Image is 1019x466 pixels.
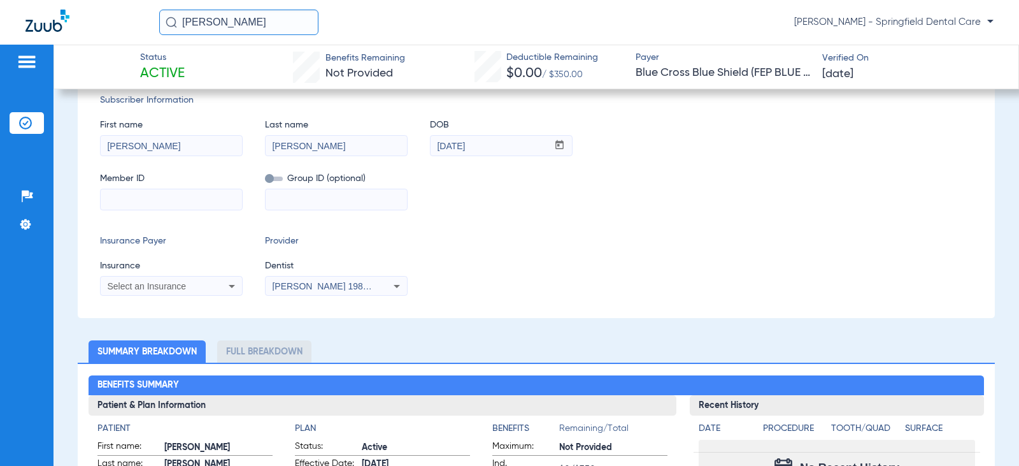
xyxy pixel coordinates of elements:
[699,422,752,440] app-breakdown-title: Date
[295,440,357,455] span: Status:
[100,172,243,186] span: Member ID
[763,422,826,440] app-breakdown-title: Procedure
[699,422,752,435] h4: Date
[100,94,973,107] span: Subscriber Information
[17,54,37,69] img: hamburger-icon
[763,422,826,435] h4: Procedure
[492,422,559,435] h4: Benefits
[492,422,559,440] app-breakdown-title: Benefits
[547,136,572,156] button: Open calendar
[325,52,405,65] span: Benefits Remaining
[107,281,186,291] span: Select an Insurance
[265,172,408,186] span: Group ID (optional)
[217,340,311,363] li: Full Breakdown
[362,441,470,455] span: Active
[140,51,185,64] span: Status
[492,440,555,455] span: Maximum:
[159,10,318,35] input: Search for patients
[97,440,160,455] span: First name:
[559,441,667,455] span: Not Provided
[272,281,397,291] span: [PERSON_NAME] 1982829420
[559,422,667,440] span: Remaining/Total
[89,395,676,416] h3: Patient & Plan Information
[100,259,243,273] span: Insurance
[822,66,853,82] span: [DATE]
[506,67,542,80] span: $0.00
[542,70,583,79] span: / $350.00
[89,375,983,396] h2: Benefits Summary
[325,68,393,79] span: Not Provided
[100,119,243,132] span: First name
[794,16,994,29] span: [PERSON_NAME] - Springfield Dental Care
[25,10,69,32] img: Zuub Logo
[164,441,273,455] span: [PERSON_NAME]
[265,259,408,273] span: Dentist
[822,52,998,65] span: Verified On
[295,422,470,435] h4: Plan
[690,395,983,416] h3: Recent History
[506,51,598,64] span: Deductible Remaining
[97,422,273,435] h4: Patient
[89,340,206,363] li: Summary Breakdown
[265,235,408,248] span: Provider
[166,17,177,28] img: Search Icon
[265,119,408,132] span: Last name
[905,422,974,435] h4: Surface
[140,65,185,83] span: Active
[636,51,811,64] span: Payer
[636,65,811,81] span: Blue Cross Blue Shield (FEP BLUE DENTAL)
[831,422,901,435] h4: Tooth/Quad
[831,422,901,440] app-breakdown-title: Tooth/Quad
[430,119,573,132] span: DOB
[100,235,243,248] span: Insurance Payer
[905,422,974,440] app-breakdown-title: Surface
